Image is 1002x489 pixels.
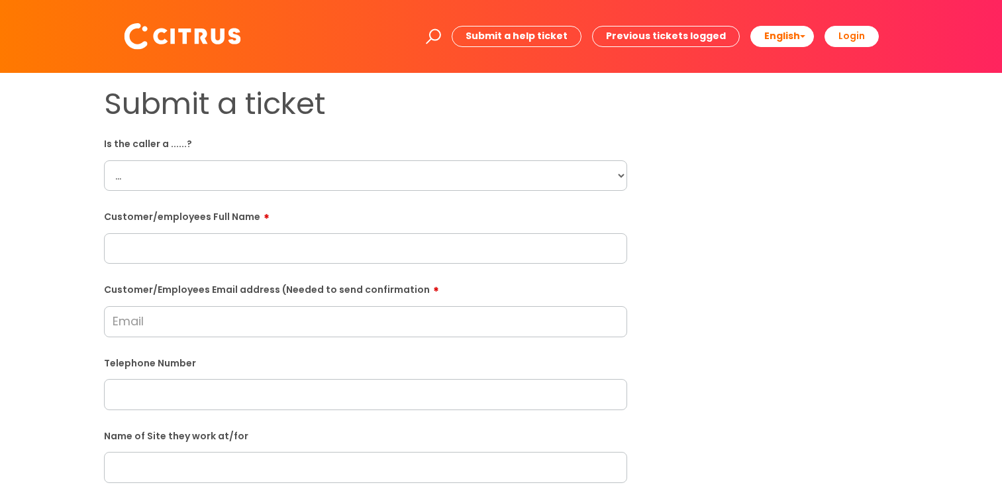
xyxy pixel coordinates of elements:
[104,306,627,337] input: Email
[592,26,740,46] a: Previous tickets logged
[104,207,627,223] label: Customer/employees Full Name
[104,86,627,122] h1: Submit a ticket
[104,355,627,369] label: Telephone Number
[452,26,581,46] a: Submit a help ticket
[104,428,627,442] label: Name of Site they work at/for
[825,26,879,46] a: Login
[764,29,800,42] span: English
[838,29,865,42] b: Login
[104,280,627,296] label: Customer/Employees Email address (Needed to send confirmation
[104,136,627,150] label: Is the caller a ......?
